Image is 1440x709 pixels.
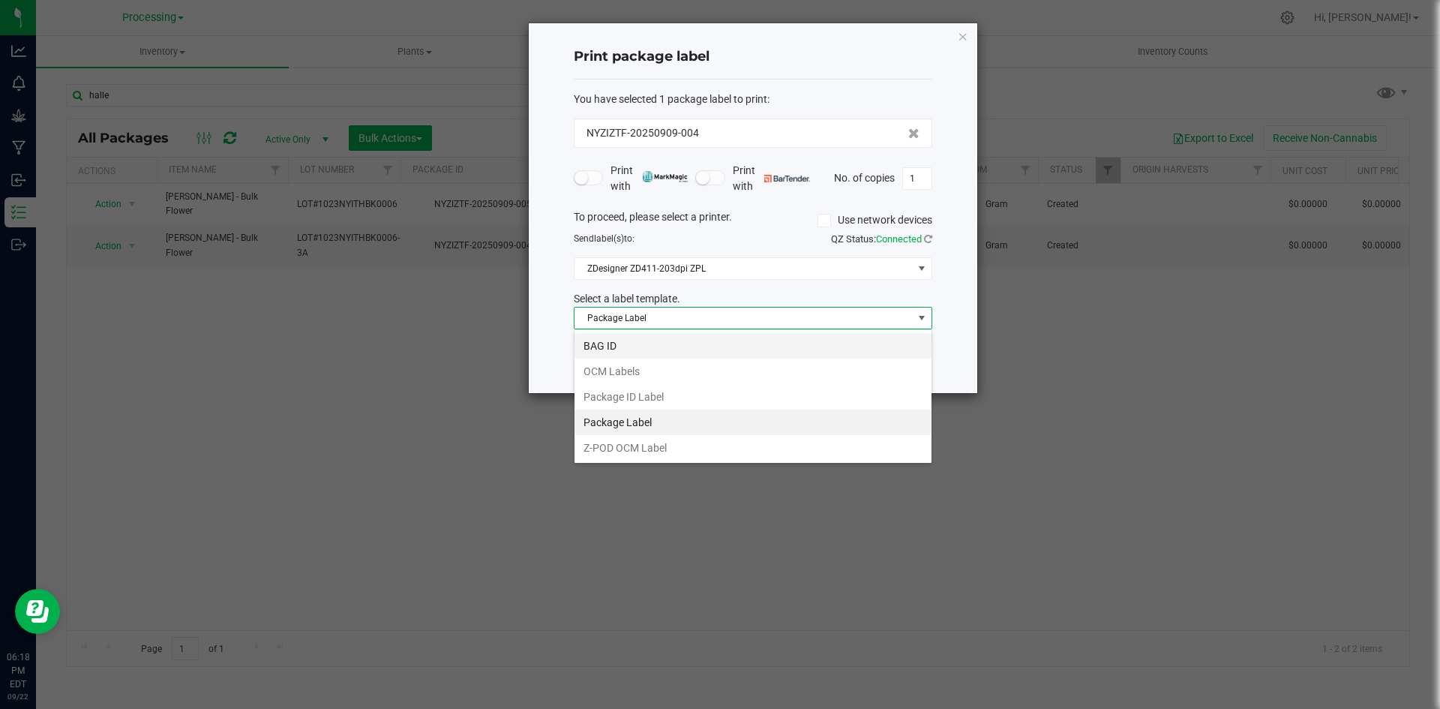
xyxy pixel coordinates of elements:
li: Z-POD OCM Label [574,435,931,461]
iframe: Resource center [15,589,60,634]
span: You have selected 1 package label to print [574,93,767,105]
span: Send to: [574,233,634,244]
img: mark_magic_cybra.png [642,171,688,182]
span: Connected [876,233,922,245]
span: Print with [610,163,688,194]
li: Package Label [574,410,931,435]
span: QZ Status: [831,233,932,245]
span: NYZIZTF-20250909-004 [586,125,699,141]
div: : [574,92,932,107]
li: OCM Labels [574,359,931,384]
li: BAG ID [574,333,931,359]
div: To proceed, please select a printer. [562,209,943,232]
span: Print with [733,163,810,194]
img: bartender.png [764,175,810,182]
li: Package ID Label [574,384,931,410]
div: Select a label template. [562,291,943,307]
span: ZDesigner ZD411-203dpi ZPL [574,258,913,279]
span: No. of copies [834,171,895,183]
label: Use network devices [817,212,932,228]
h4: Print package label [574,47,932,67]
span: label(s) [594,233,624,244]
span: Package Label [574,308,913,329]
